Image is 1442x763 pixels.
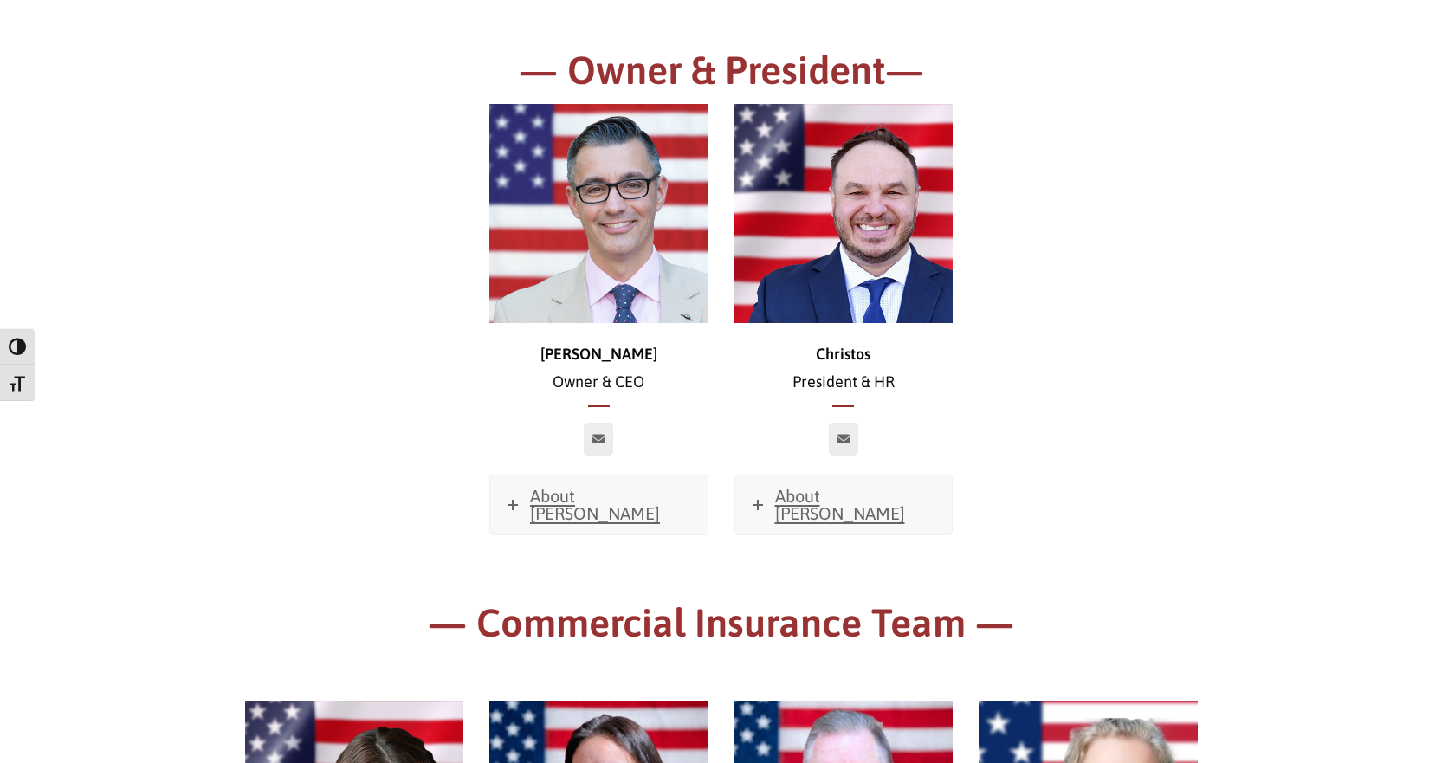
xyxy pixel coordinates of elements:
img: Christos_500x500 [734,104,954,323]
h1: — Commercial Insurance Team — [245,598,1198,657]
p: President & HR [734,340,954,397]
a: About [PERSON_NAME] [735,475,953,534]
span: About [PERSON_NAME] [775,486,905,523]
strong: Christos [816,345,870,363]
p: Owner & CEO [489,340,708,397]
a: About [PERSON_NAME] [490,475,708,534]
img: chris-500x500 (1) [489,104,708,323]
strong: [PERSON_NAME] [540,345,657,363]
h1: — Owner & President— [245,45,1198,105]
span: About [PERSON_NAME] [530,486,660,523]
